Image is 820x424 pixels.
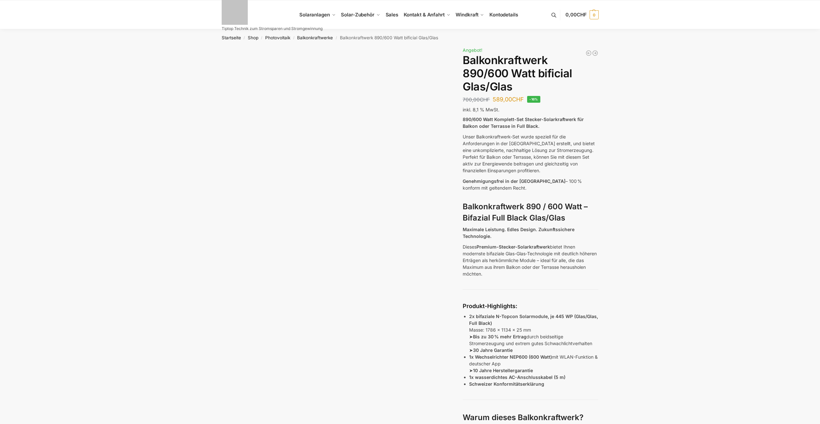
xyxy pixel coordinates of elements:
bdi: 589,00 [493,96,524,103]
strong: Balkonkraftwerk 890 / 600 Watt – Bifazial Full Black Glas/Glas [463,202,588,222]
span: / [290,35,297,41]
span: 0,00 [565,12,586,18]
span: Windkraft [456,12,478,18]
span: Kontakt & Anfahrt [404,12,445,18]
span: -16% [527,96,540,103]
a: Photovoltaik [265,35,290,40]
span: CHF [480,97,490,103]
span: Solar-Zubehör [341,12,374,18]
a: Windkraft [453,0,487,29]
span: – 100 % konform mit geltendem Recht. [463,178,582,191]
strong: Maximale Leistung. Edles Design. Zukunftssichere Technologie. [463,227,574,239]
span: Angebot! [463,47,482,53]
a: Steckerkraftwerk 890/600 Watt, mit Ständer für Terrasse inkl. Lieferung [592,50,598,56]
strong: Premium-Stecker-Solarkraftwerk [477,244,550,250]
strong: 890/600 Watt Komplett-Set Stecker-Solarkraftwerk für Balkon oder Terrasse in Full Black. [463,117,584,129]
bdi: 700,00 [463,97,490,103]
span: CHF [577,12,587,18]
a: Shop [248,35,258,40]
strong: 30 Jahre Garantie [473,347,513,353]
p: Dieses bietet Ihnen modernste bifaziale Glas-Glas-Technologie mit deutlich höheren Erträgen als h... [463,243,598,277]
p: Unser Balkonkraftwerk-Set wurde speziell für die Anforderungen in der [GEOGRAPHIC_DATA] erstellt,... [463,133,598,174]
span: / [258,35,265,41]
nav: Breadcrumb [210,29,610,46]
span: / [333,35,340,41]
a: Sales [383,0,401,29]
span: inkl. 8,1 % MwSt. [463,107,499,112]
strong: Schweizer Konformitätserklärung [469,381,544,387]
strong: 10 Jahre Herstellergarantie [473,368,533,373]
a: 0,00CHF 0 [565,5,598,24]
a: Startseite [222,35,241,40]
a: Solar-Zubehör [338,0,383,29]
p: Tiptop Technik zum Stromsparen und Stromgewinnung [222,27,323,31]
p: mit WLAN-Funktion & deutscher App ➤ [469,353,598,374]
a: Kontakt & Anfahrt [401,0,453,29]
strong: Warum dieses Balkonkraftwerk? [463,413,584,422]
a: Balkonkraftwerke [297,35,333,40]
span: Sales [386,12,399,18]
strong: 1x Wechselrichter NEP600 (600 Watt) [469,354,552,360]
h1: Balkonkraftwerk 890/600 Watt bificial Glas/Glas [463,54,598,93]
strong: Produkt-Highlights: [463,303,517,309]
span: Genehmigungsfrei in der [GEOGRAPHIC_DATA] [463,178,565,184]
a: 890/600 Watt Solarkraftwerk + 2,7 KW Batteriespeicher Genehmigungsfrei [585,50,592,56]
span: CHF [512,96,524,103]
strong: Bis zu 30 % mehr Ertrag [473,334,526,339]
strong: 2x bifaziale N-Topcon Solarmodule, je 445 WP (Glas/Glas, Full Black) [469,314,598,326]
span: Kontodetails [489,12,518,18]
span: Solaranlagen [299,12,330,18]
span: 0 [590,10,599,19]
span: / [241,35,248,41]
strong: 1x wasserdichtes AC-Anschlusskabel (5 m) [469,374,565,380]
a: Kontodetails [487,0,521,29]
p: Masse: 1786 x 1134 x 25 mm ➤ durch beidseitige Stromerzeugung und extrem gutes Schwachlichtverhal... [469,313,598,353]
